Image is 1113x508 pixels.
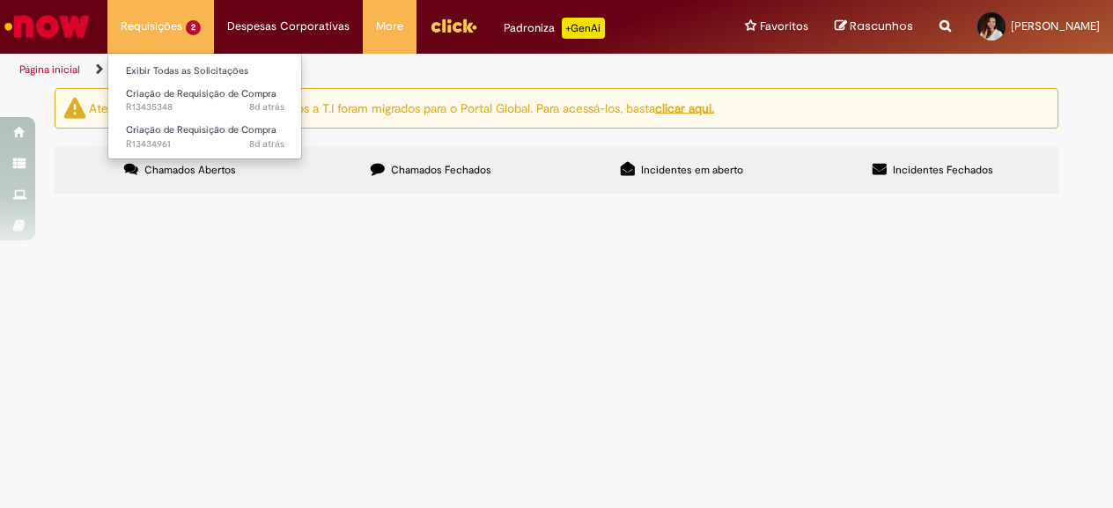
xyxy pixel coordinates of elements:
[19,63,80,77] a: Página inicial
[13,54,729,86] ul: Trilhas de página
[835,18,913,35] a: Rascunhos
[186,20,201,35] span: 2
[376,18,403,35] span: More
[107,53,302,159] ul: Requisições
[126,123,276,136] span: Criação de Requisição de Compra
[108,121,302,153] a: Aberto R13434961 : Criação de Requisição de Compra
[1011,18,1100,33] span: [PERSON_NAME]
[121,18,182,35] span: Requisições
[249,137,284,151] time: 21/08/2025 09:34:46
[126,87,276,100] span: Criação de Requisição de Compra
[655,99,714,115] a: clicar aqui.
[126,137,284,151] span: R13434961
[249,100,284,114] time: 21/08/2025 10:29:49
[504,18,605,39] div: Padroniza
[249,100,284,114] span: 8d atrás
[144,163,236,177] span: Chamados Abertos
[249,137,284,151] span: 8d atrás
[430,12,477,39] img: click_logo_yellow_360x200.png
[850,18,913,34] span: Rascunhos
[641,163,743,177] span: Incidentes em aberto
[760,18,808,35] span: Favoritos
[227,18,350,35] span: Despesas Corporativas
[89,99,714,115] ng-bind-html: Atenção: alguns chamados relacionados a T.I foram migrados para o Portal Global. Para acessá-los,...
[108,85,302,117] a: Aberto R13435348 : Criação de Requisição de Compra
[893,163,993,177] span: Incidentes Fechados
[108,62,302,81] a: Exibir Todas as Solicitações
[126,100,284,114] span: R13435348
[391,163,491,177] span: Chamados Fechados
[562,18,605,39] p: +GenAi
[2,9,92,44] img: ServiceNow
